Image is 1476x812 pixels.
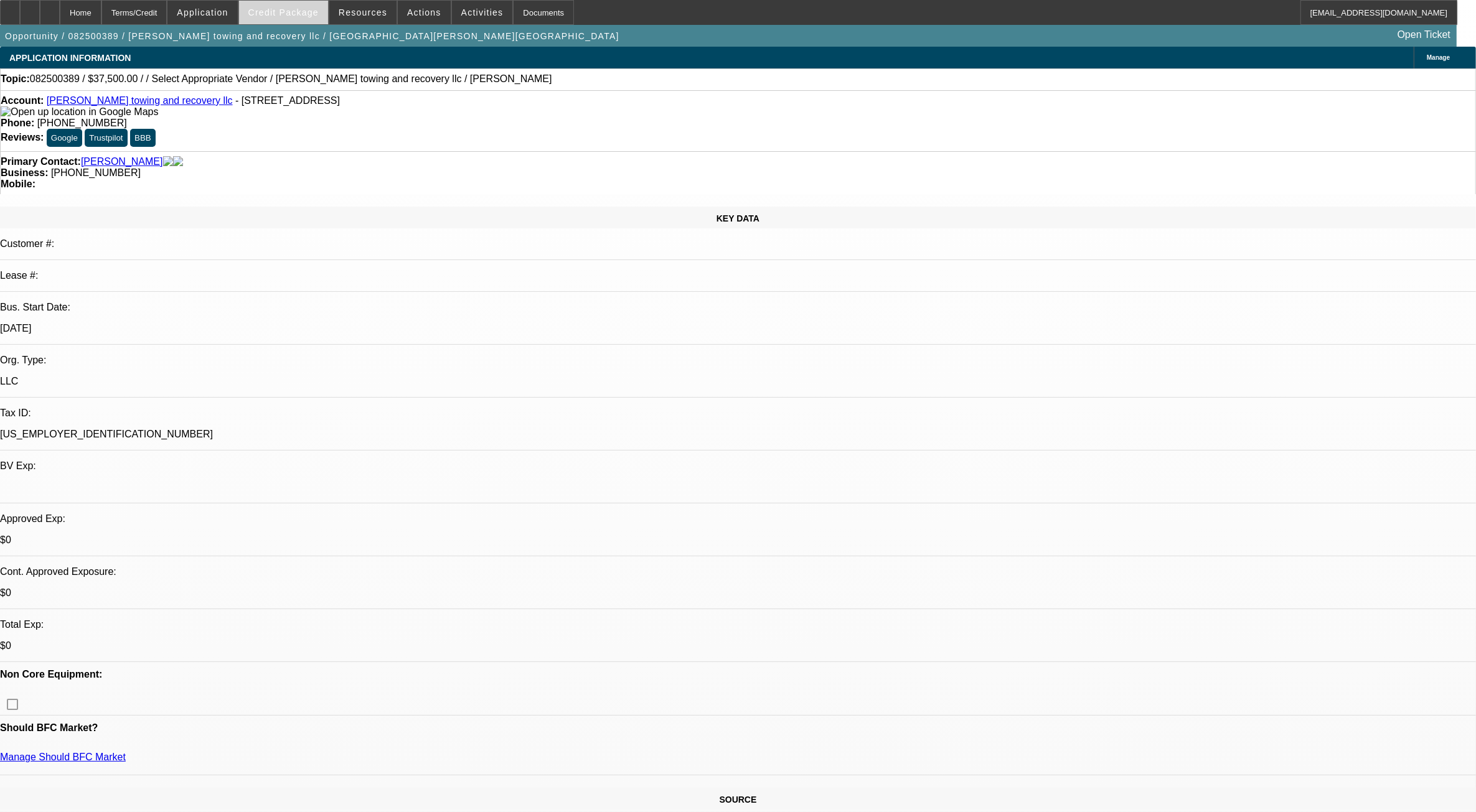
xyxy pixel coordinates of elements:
[1,118,34,128] strong: Phone:
[1,95,44,106] strong: Account:
[1,167,48,178] strong: Business:
[37,118,127,128] span: [PHONE_NUMBER]
[5,31,619,41] span: Opportunity / 082500389 / [PERSON_NAME] towing and recovery llc / [GEOGRAPHIC_DATA][PERSON_NAME][...
[1393,24,1455,45] a: Open Ticket
[1,179,35,189] strong: Mobile:
[1,132,44,142] strong: Reviews:
[130,129,156,147] button: BBB
[717,213,759,223] span: KEY DATA
[85,129,127,147] button: Trustpilot
[235,95,340,106] span: - [STREET_ADDRESS]
[1,73,30,85] strong: Topic:
[173,156,183,167] img: linkedin-icon.png
[47,95,233,106] a: [PERSON_NAME] towing and recovery llc
[461,7,504,17] span: Activities
[398,1,451,24] button: Actions
[167,1,237,24] button: Application
[1,106,158,117] a: View Google Maps
[81,156,163,167] a: [PERSON_NAME]
[1,156,81,167] strong: Primary Contact:
[329,1,397,24] button: Resources
[177,7,228,17] span: Application
[720,795,757,805] span: SOURCE
[1,106,158,118] img: Open up location in Google Maps
[239,1,328,24] button: Credit Package
[407,7,441,17] span: Actions
[51,167,141,178] span: [PHONE_NUMBER]
[452,1,513,24] button: Activities
[9,53,131,63] span: APPLICATION INFORMATION
[47,129,82,147] button: Google
[30,73,552,85] span: 082500389 / $37,500.00 / / Select Appropriate Vendor / [PERSON_NAME] towing and recovery llc / [P...
[1427,54,1450,61] span: Manage
[163,156,173,167] img: facebook-icon.png
[248,7,319,17] span: Credit Package
[339,7,387,17] span: Resources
